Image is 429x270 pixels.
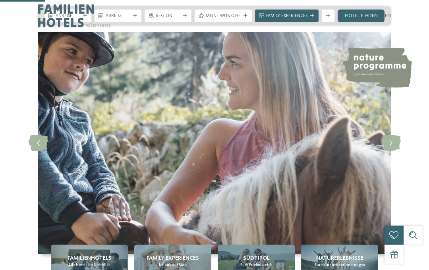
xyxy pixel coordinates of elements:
[315,262,365,268] span: Eure Kindheitserinnerungen
[68,262,110,268] span: Alle Hotels im Überblick
[316,254,363,262] span: Naturerlebnisse
[68,254,112,262] span: Familienhotels
[240,262,272,268] span: Euer Erlebnisreich
[376,13,380,18] a: IT
[243,254,270,262] span: Südtirol
[147,254,199,262] span: Family Experiences
[365,13,371,18] a: DE
[385,13,391,18] a: EN
[342,48,412,88] img: nature programme by Familienhotels Südtirol
[159,262,187,268] span: Urlaub auf Maß
[38,32,391,254] img: Familienhotels Südtirol: The happy family places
